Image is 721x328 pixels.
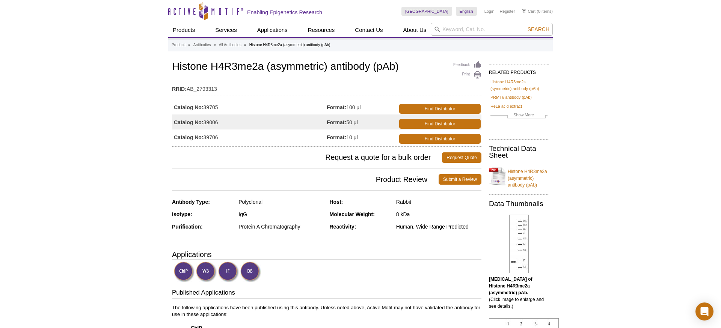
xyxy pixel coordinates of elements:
a: Find Distributor [399,134,481,144]
li: (0 items) [522,7,553,16]
strong: Host: [330,199,343,205]
td: 10 µl [327,129,398,144]
a: Resources [303,23,339,37]
a: Products [172,42,186,48]
div: 8 kDa [396,211,481,218]
a: Histone H4R3me2s (symmetric) antibody (pAb) [490,78,548,92]
td: AB_2793313 [172,81,481,93]
div: Rabbit [396,199,481,205]
li: » [188,43,190,47]
a: Applications [253,23,292,37]
td: 100 µl [327,99,398,114]
h3: Published Applications [172,288,481,299]
strong: Reactivity: [330,224,356,230]
strong: RRID: [172,86,187,92]
a: [GEOGRAPHIC_DATA] [401,7,452,16]
strong: Catalog No: [174,119,204,126]
p: (Click image to enlarge and see details.) [489,276,549,310]
h2: Data Thumbnails [489,200,549,207]
a: Request Quote [442,152,481,163]
img: ChIP Validated [174,262,195,282]
strong: Format: [327,134,346,141]
strong: Format: [327,104,346,111]
a: Contact Us [350,23,387,37]
td: 39706 [172,129,327,144]
strong: Format: [327,119,346,126]
strong: Molecular Weight: [330,211,375,217]
a: Register [499,9,515,14]
a: English [456,7,477,16]
div: Open Intercom Messenger [695,302,713,320]
a: Cart [522,9,535,14]
span: Product Review [172,174,439,185]
a: Products [168,23,199,37]
li: | [496,7,498,16]
li: Histone H4R3me2a (asymmetric) antibody (pAb) [249,43,330,47]
img: Histone H4R3me2a (asymmetric) antibody (pAb) tested by Western blot. [509,215,529,273]
strong: Catalog No: [174,134,204,141]
div: Protein A Chromatography [238,223,324,230]
a: Login [484,9,495,14]
a: All Antibodies [219,42,241,48]
input: Keyword, Cat. No. [431,23,553,36]
a: About Us [399,23,431,37]
a: Show More [490,111,548,120]
span: Request a quote for a bulk order [172,152,442,163]
strong: Antibody Type: [172,199,210,205]
a: Find Distributor [399,104,481,114]
a: HeLa acid extract [490,103,522,110]
button: Search [525,26,552,33]
span: Search [528,26,549,32]
strong: Catalog No: [174,104,204,111]
td: 39006 [172,114,327,129]
div: Human, Wide Range Predicted [396,223,481,230]
div: IgG [238,211,324,218]
img: Western Blot Validated [196,262,217,282]
img: Dot Blot Validated [240,262,261,282]
a: Histone H4R3me2a (asymmetric) antibody (pAb) [489,164,549,188]
h1: Histone H4R3me2a (asymmetric) antibody (pAb) [172,61,481,74]
a: Antibodies [193,42,211,48]
a: PRMT6 antibody (pAb) [490,94,532,101]
a: Print [453,71,481,79]
li: » [214,43,216,47]
a: Submit a Review [439,174,481,185]
a: Find Distributor [399,119,481,129]
td: 50 µl [327,114,398,129]
h2: RELATED PRODUCTS [489,64,549,77]
td: 39705 [172,99,327,114]
img: Immunofluorescence Validated [218,262,239,282]
h3: Applications [172,249,481,260]
img: Your Cart [522,9,526,13]
h2: Technical Data Sheet [489,145,549,159]
a: Feedback [453,61,481,69]
strong: Purification: [172,224,203,230]
a: Services [211,23,241,37]
b: [MEDICAL_DATA] of Histone H4R3me2a (asymmetric) pAb. [489,277,532,295]
h2: Enabling Epigenetics Research [247,9,322,16]
strong: Isotype: [172,211,192,217]
li: » [244,43,246,47]
div: Polyclonal [238,199,324,205]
